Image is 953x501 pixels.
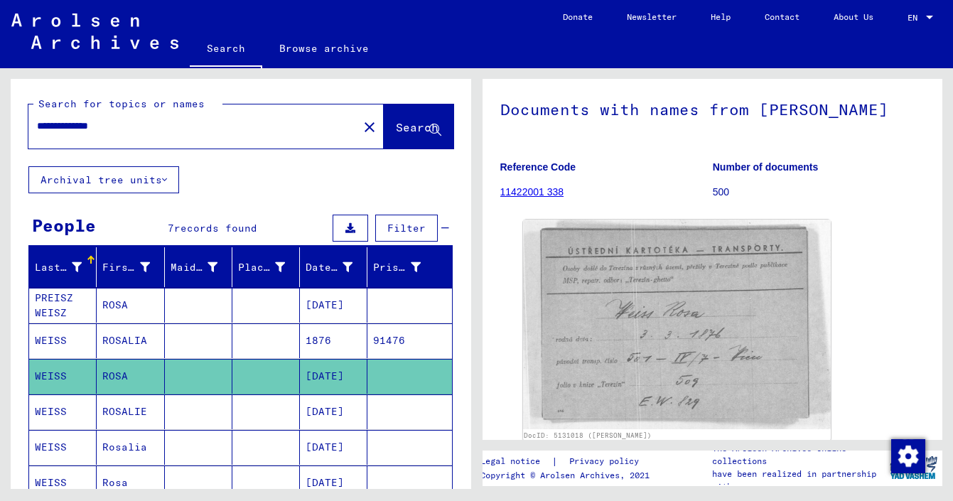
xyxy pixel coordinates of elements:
mat-cell: WEISS [29,359,97,394]
div: Prisoner # [373,256,438,279]
a: Search [190,31,262,68]
div: Last Name [35,256,99,279]
img: 001.jpg [523,220,831,429]
img: Arolsen_neg.svg [11,14,178,49]
div: | [480,454,656,469]
span: 7 [168,222,174,235]
mat-cell: [DATE] [300,394,367,429]
mat-label: Search for topics or names [38,97,205,110]
button: Clear [355,112,384,141]
img: yv_logo.png [887,450,940,485]
div: Last Name [35,260,82,275]
mat-header-cell: Place of Birth [232,247,300,287]
span: Search [396,120,438,134]
mat-cell: 91476 [367,323,451,358]
mat-cell: PREISZ WEISZ [29,288,97,323]
button: Filter [375,215,438,242]
mat-header-cell: First Name [97,247,164,287]
div: Date of Birth [306,260,352,275]
mat-header-cell: Date of Birth [300,247,367,287]
mat-cell: WEISS [29,430,97,465]
mat-cell: ROSA [97,359,164,394]
b: Reference Code [500,161,576,173]
p: 500 [713,185,925,200]
button: Search [384,104,453,149]
button: Archival tree units [28,166,179,193]
mat-cell: WEISS [29,394,97,429]
div: Maiden Name [171,256,235,279]
mat-cell: Rosalia [97,430,164,465]
img: Change consent [891,439,925,473]
div: Maiden Name [171,260,217,275]
mat-cell: ROSALIE [97,394,164,429]
mat-header-cell: Prisoner # [367,247,451,287]
a: Privacy policy [558,454,656,469]
div: First Name [102,256,167,279]
span: records found [174,222,257,235]
mat-icon: close [361,119,378,136]
a: Legal notice [480,454,551,469]
div: First Name [102,260,149,275]
mat-cell: [DATE] [300,465,367,500]
p: Copyright © Arolsen Archives, 2021 [480,469,656,482]
mat-cell: ROSALIA [97,323,164,358]
mat-cell: Rosa [97,465,164,500]
a: Browse archive [262,31,386,65]
div: Date of Birth [306,256,370,279]
p: have been realized in partnership with [712,468,885,493]
h1: Documents with names from [PERSON_NAME] [500,77,925,139]
a: DocID: 5131018 ([PERSON_NAME]) [524,431,652,439]
div: People [32,212,96,238]
mat-cell: 1876 [300,323,367,358]
mat-cell: WEISS [29,323,97,358]
mat-cell: [DATE] [300,359,367,394]
mat-cell: ROSA [97,288,164,323]
mat-cell: WEISS [29,465,97,500]
div: Prisoner # [373,260,420,275]
mat-cell: [DATE] [300,288,367,323]
mat-header-cell: Maiden Name [165,247,232,287]
div: Change consent [890,438,925,473]
div: Place of Birth [238,256,303,279]
mat-cell: [DATE] [300,430,367,465]
span: Filter [387,222,426,235]
b: Number of documents [713,161,819,173]
div: Place of Birth [238,260,285,275]
p: The Arolsen Archives online collections [712,442,885,468]
span: EN [908,13,923,23]
a: 11422001 338 [500,186,564,198]
mat-header-cell: Last Name [29,247,97,287]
